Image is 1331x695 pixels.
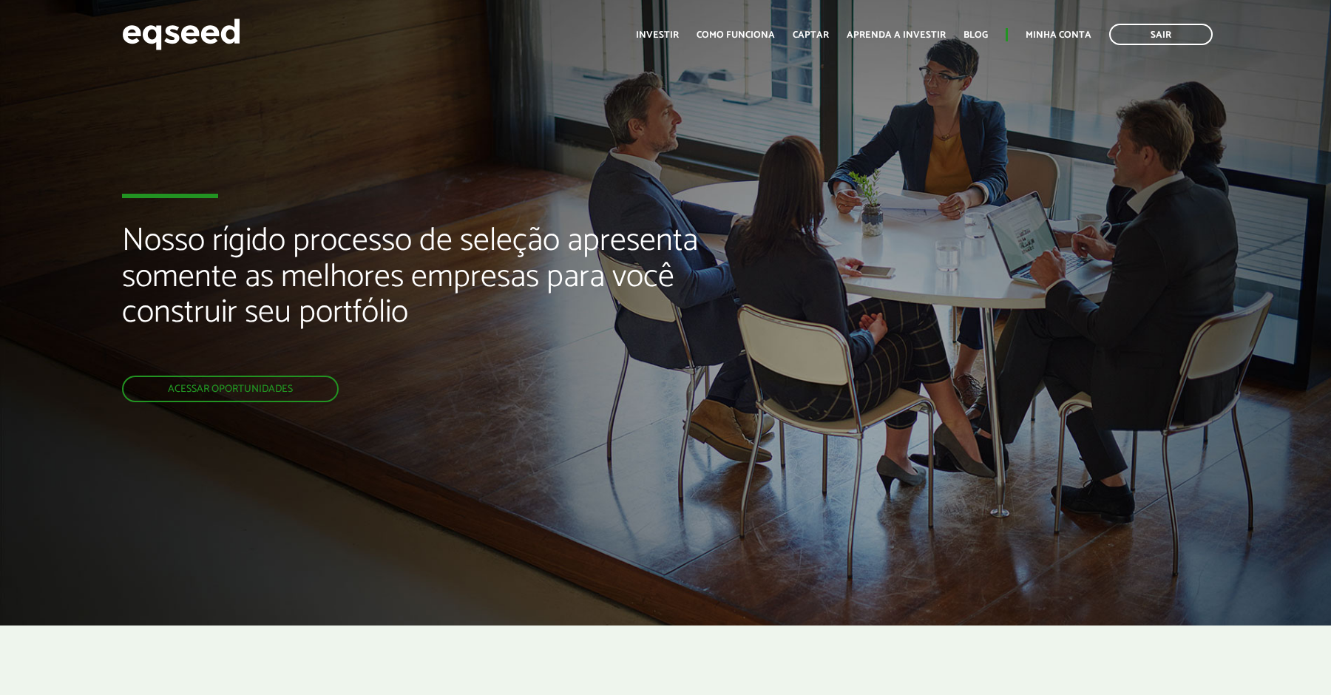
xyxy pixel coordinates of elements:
[697,30,775,40] a: Como funciona
[1109,24,1213,45] a: Sair
[122,15,240,54] img: EqSeed
[1026,30,1091,40] a: Minha conta
[122,376,339,402] a: Acessar oportunidades
[636,30,679,40] a: Investir
[847,30,946,40] a: Aprenda a investir
[122,223,765,375] h2: Nosso rígido processo de seleção apresenta somente as melhores empresas para você construir seu p...
[963,30,988,40] a: Blog
[793,30,829,40] a: Captar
